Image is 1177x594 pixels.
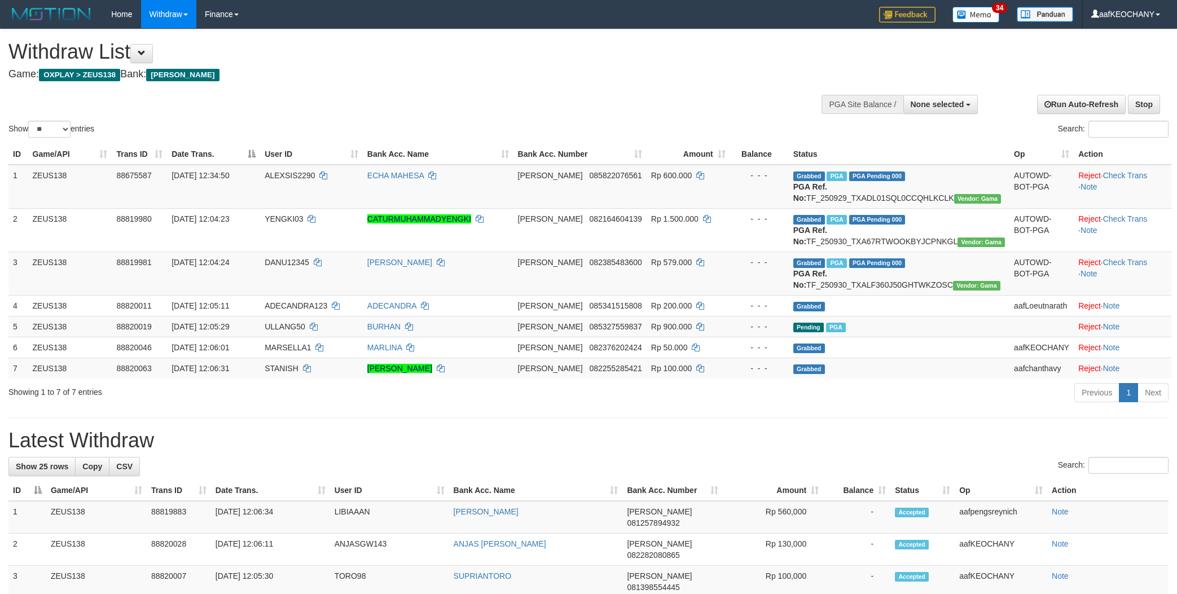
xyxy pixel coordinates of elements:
[827,215,846,225] span: Marked by aafpengsreynich
[723,534,823,566] td: Rp 130,000
[1052,571,1069,580] a: Note
[723,480,823,501] th: Amount: activate to sort column ascending
[1052,507,1069,516] a: Note
[735,300,784,311] div: - - -
[28,358,112,379] td: ZEUS138
[793,258,825,268] span: Grabbed
[8,534,46,566] td: 2
[793,302,825,311] span: Grabbed
[890,480,955,501] th: Status: activate to sort column ascending
[735,342,784,353] div: - - -
[367,364,432,373] a: [PERSON_NAME]
[1009,144,1074,165] th: Op: activate to sort column ascending
[651,364,692,373] span: Rp 100.000
[627,518,679,527] span: Copy 081257894932 to clipboard
[793,226,827,246] b: PGA Ref. No:
[8,165,28,209] td: 1
[627,507,692,516] span: [PERSON_NAME]
[953,281,1000,291] span: Vendor URL: https://trx31.1velocity.biz
[367,171,424,180] a: ECHA MAHESA
[28,165,112,209] td: ZEUS138
[735,363,784,374] div: - - -
[793,364,825,374] span: Grabbed
[1074,316,1171,337] td: ·
[647,144,730,165] th: Amount: activate to sort column ascending
[789,144,1009,165] th: Status
[8,208,28,252] td: 2
[28,208,112,252] td: ZEUS138
[823,480,890,501] th: Balance: activate to sort column ascending
[8,501,46,534] td: 1
[449,480,623,501] th: Bank Acc. Name: activate to sort column ascending
[146,69,219,81] span: [PERSON_NAME]
[589,171,642,180] span: Copy 085822076561 to clipboard
[8,358,28,379] td: 7
[627,583,679,592] span: Copy 081398554445 to clipboard
[895,540,929,549] span: Accepted
[16,462,68,471] span: Show 25 rows
[1103,301,1120,310] a: Note
[955,534,1047,566] td: aafKEOCHANY
[1009,295,1074,316] td: aafLoeutnarath
[589,343,642,352] span: Copy 082376202424 to clipboard
[826,323,846,332] span: Marked by aafpengsreynich
[265,301,327,310] span: ADECANDRA123
[172,214,229,223] span: [DATE] 12:04:23
[1103,214,1148,223] a: Check Trans
[8,457,76,476] a: Show 25 rows
[172,322,229,331] span: [DATE] 12:05:29
[116,462,133,471] span: CSV
[109,457,140,476] a: CSV
[116,258,151,267] span: 88819981
[367,322,401,331] a: BURHAN
[454,539,546,548] a: ANJAS [PERSON_NAME]
[75,457,109,476] a: Copy
[958,237,1005,247] span: Vendor URL: https://trx31.1velocity.biz
[260,144,363,165] th: User ID: activate to sort column ascending
[46,480,147,501] th: Game/API: activate to sort column ascending
[1128,95,1160,114] a: Stop
[827,258,846,268] span: Marked by aafpengsreynich
[172,258,229,267] span: [DATE] 12:04:24
[1103,171,1148,180] a: Check Trans
[265,364,298,373] span: STANISH
[1103,258,1148,267] a: Check Trans
[789,165,1009,209] td: TF_250929_TXADL01SQL0CCQHLKCLK
[1074,252,1171,295] td: · ·
[518,214,583,223] span: [PERSON_NAME]
[8,429,1169,452] h1: Latest Withdraw
[116,322,151,331] span: 88820019
[116,301,151,310] span: 88820011
[1009,358,1074,379] td: aafchanthavy
[116,214,151,223] span: 88819980
[827,171,846,181] span: Marked by aafpengsreynich
[8,252,28,295] td: 3
[28,337,112,358] td: ZEUS138
[1078,343,1101,352] a: Reject
[8,41,774,63] h1: Withdraw List
[1074,165,1171,209] td: · ·
[1103,322,1120,331] a: Note
[8,480,46,501] th: ID: activate to sort column descending
[265,258,309,267] span: DANU12345
[172,301,229,310] span: [DATE] 12:05:11
[651,343,688,352] span: Rp 50.000
[627,571,692,580] span: [PERSON_NAME]
[651,214,699,223] span: Rp 1.500.000
[454,507,519,516] a: [PERSON_NAME]
[28,252,112,295] td: ZEUS138
[211,501,330,534] td: [DATE] 12:06:34
[1103,364,1120,373] a: Note
[1074,144,1171,165] th: Action
[8,382,482,398] div: Showing 1 to 7 of 7 entries
[1103,343,1120,352] a: Note
[1074,383,1119,402] a: Previous
[903,95,978,114] button: None selected
[1009,337,1074,358] td: aafKEOCHANY
[1074,295,1171,316] td: ·
[8,337,28,358] td: 6
[1058,121,1169,138] label: Search:
[793,323,824,332] span: Pending
[895,508,929,517] span: Accepted
[1052,539,1069,548] a: Note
